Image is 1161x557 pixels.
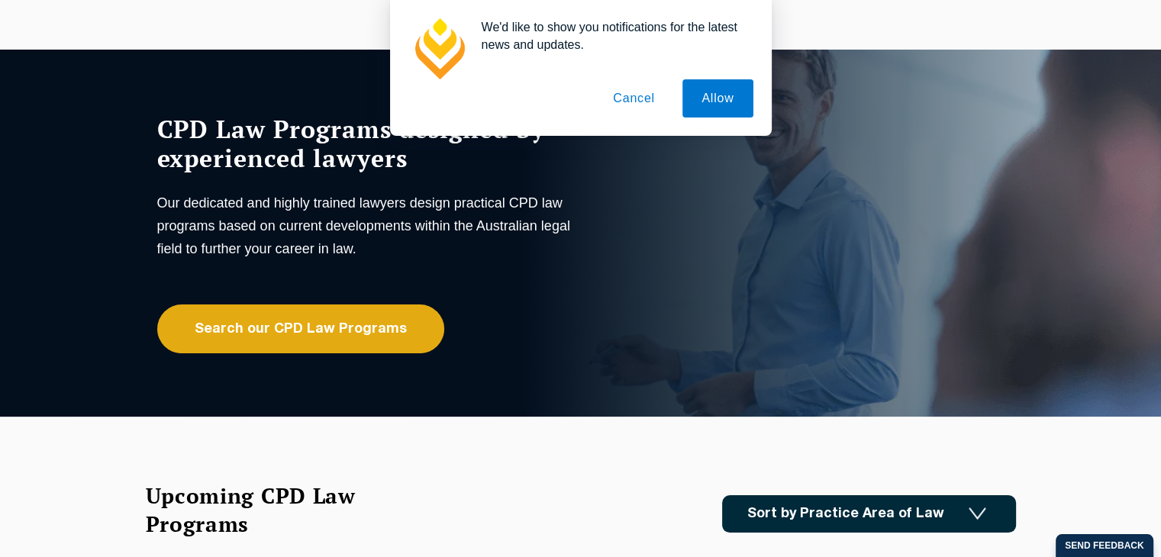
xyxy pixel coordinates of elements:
a: Sort by Practice Area of Law [722,495,1016,533]
button: Allow [682,79,753,118]
img: notification icon [408,18,469,79]
h2: Upcoming CPD Law Programs [146,481,394,538]
p: Our dedicated and highly trained lawyers design practical CPD law programs based on current devel... [157,192,577,260]
img: Icon [969,507,986,520]
div: We'd like to show you notifications for the latest news and updates. [469,18,753,53]
button: Cancel [594,79,674,118]
a: Search our CPD Law Programs [157,304,444,353]
h1: CPD Law Programs designed by experienced lawyers [157,114,577,172]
